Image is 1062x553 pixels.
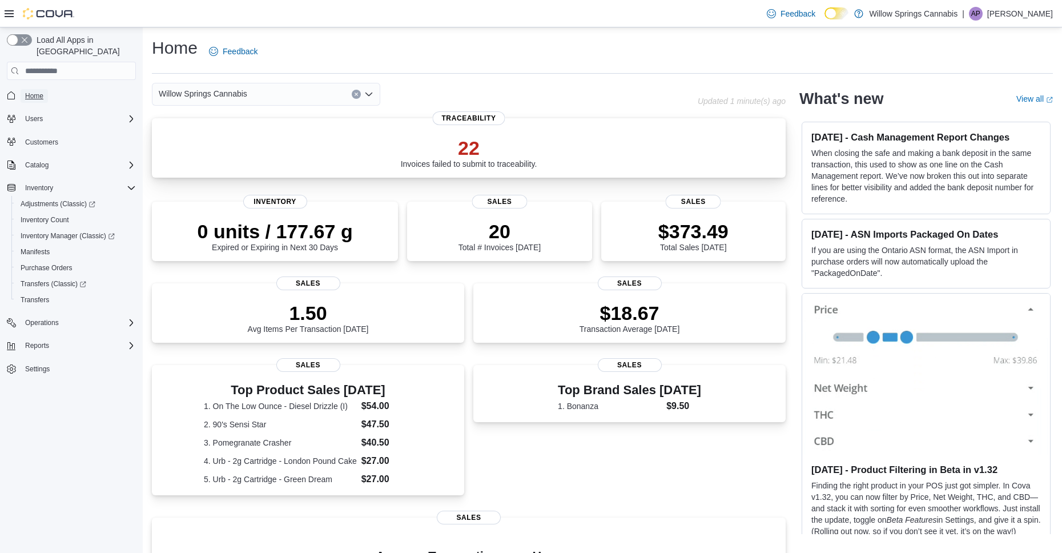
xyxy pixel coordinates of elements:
[204,437,357,448] dt: 3. Pomegranate Crasher
[2,338,140,354] button: Reports
[25,341,49,350] span: Reports
[962,7,964,21] p: |
[21,362,136,376] span: Settings
[361,436,412,450] dd: $40.50
[16,245,136,259] span: Manifests
[16,277,136,291] span: Transfers (Classic)
[16,229,136,243] span: Inventory Manager (Classic)
[21,316,136,330] span: Operations
[361,399,412,413] dd: $54.00
[23,8,74,19] img: Cova
[987,7,1053,21] p: [PERSON_NAME]
[698,97,786,106] p: Updated 1 minute(s) ago
[781,8,815,19] span: Feedback
[16,261,77,275] a: Purchase Orders
[558,383,701,397] h3: Top Brand Sales [DATE]
[1046,97,1053,103] svg: External link
[2,180,140,196] button: Inventory
[437,511,501,524] span: Sales
[21,181,58,195] button: Inventory
[204,474,357,485] dt: 5. Urb - 2g Cartridge - Green Dream
[361,472,412,486] dd: $27.00
[2,360,140,377] button: Settings
[811,131,1041,143] h3: [DATE] - Cash Management Report Changes
[223,46,258,57] span: Feedback
[598,276,662,290] span: Sales
[666,195,721,209] span: Sales
[11,276,140,292] a: Transfers (Classic)
[204,400,357,412] dt: 1. On The Low Ounce - Diesel Drizzle (I)
[25,161,49,170] span: Catalog
[16,277,91,291] a: Transfers (Classic)
[21,339,54,352] button: Reports
[658,220,729,243] p: $373.49
[11,244,140,260] button: Manifests
[198,220,353,243] p: 0 units / 177.67 g
[811,464,1041,475] h3: [DATE] - Product Filtering in Beta in v1.32
[204,455,357,467] dt: 4. Urb - 2g Cartridge - London Pound Cake
[458,220,541,252] div: Total # Invoices [DATE]
[364,90,373,99] button: Open list of options
[11,260,140,276] button: Purchase Orders
[21,362,54,376] a: Settings
[969,7,983,21] div: Alex Perdikis
[971,7,980,21] span: AP
[11,196,140,212] a: Adjustments (Classic)
[25,318,59,327] span: Operations
[2,87,140,103] button: Home
[21,231,115,241] span: Inventory Manager (Classic)
[21,158,53,172] button: Catalog
[401,137,537,159] p: 22
[16,213,74,227] a: Inventory Count
[811,245,1041,279] p: If you are using the Ontario ASN format, the ASN Import in purchase orders will now automatically...
[243,195,307,209] span: Inventory
[2,157,140,173] button: Catalog
[432,111,505,125] span: Traceability
[21,339,136,352] span: Reports
[32,34,136,57] span: Load All Apps in [GEOGRAPHIC_DATA]
[2,315,140,331] button: Operations
[204,419,357,430] dt: 2. 90's Sensi Star
[16,197,100,211] a: Adjustments (Classic)
[658,220,729,252] div: Total Sales [DATE]
[204,383,412,397] h3: Top Product Sales [DATE]
[21,135,136,149] span: Customers
[598,358,662,372] span: Sales
[152,37,198,59] h1: Home
[204,40,262,63] a: Feedback
[824,7,848,19] input: Dark Mode
[1016,94,1053,103] a: View allExternal link
[16,213,136,227] span: Inventory Count
[21,279,86,288] span: Transfers (Classic)
[7,82,136,407] nav: Complex example
[472,195,527,209] span: Sales
[11,228,140,244] a: Inventory Manager (Classic)
[25,91,43,101] span: Home
[16,293,136,307] span: Transfers
[21,112,47,126] button: Users
[248,302,369,334] div: Avg Items Per Transaction [DATE]
[21,88,136,102] span: Home
[580,302,680,324] p: $18.67
[580,302,680,334] div: Transaction Average [DATE]
[811,147,1041,205] p: When closing the safe and making a bank deposit in the same transaction, this used to show as one...
[887,515,937,524] em: Beta Features
[869,7,958,21] p: Willow Springs Cannabis
[361,454,412,468] dd: $27.00
[21,247,50,257] span: Manifests
[16,293,54,307] a: Transfers
[21,112,136,126] span: Users
[361,418,412,431] dd: $47.50
[21,295,49,304] span: Transfers
[276,358,340,372] span: Sales
[21,199,95,209] span: Adjustments (Classic)
[276,276,340,290] span: Sales
[16,229,119,243] a: Inventory Manager (Classic)
[25,114,43,123] span: Users
[21,263,73,273] span: Purchase Orders
[458,220,541,243] p: 20
[11,212,140,228] button: Inventory Count
[16,261,136,275] span: Purchase Orders
[666,399,701,413] dd: $9.50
